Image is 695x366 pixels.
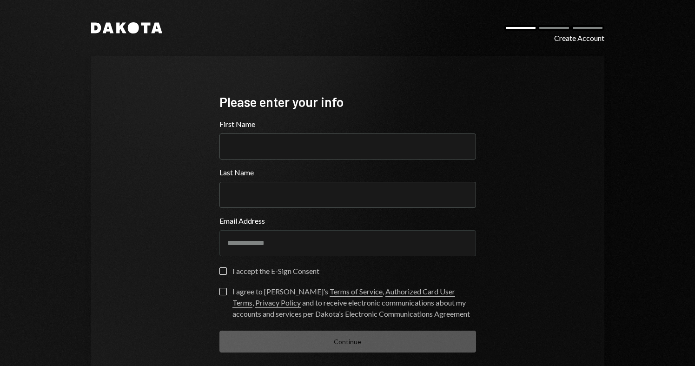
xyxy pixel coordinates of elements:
[219,288,227,295] button: I agree to [PERSON_NAME]’s Terms of Service, Authorized Card User Terms, Privacy Policy and to re...
[219,215,476,226] label: Email Address
[219,119,476,130] label: First Name
[232,266,319,277] div: I accept the
[232,287,455,308] a: Authorized Card User Terms
[255,298,301,308] a: Privacy Policy
[219,167,476,178] label: Last Name
[219,267,227,275] button: I accept the E-Sign Consent
[271,266,319,276] a: E-Sign Consent
[554,33,604,44] div: Create Account
[330,287,383,297] a: Terms of Service
[232,286,476,319] div: I agree to [PERSON_NAME]’s , , and to receive electronic communications about my accounts and ser...
[219,93,476,111] div: Please enter your info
